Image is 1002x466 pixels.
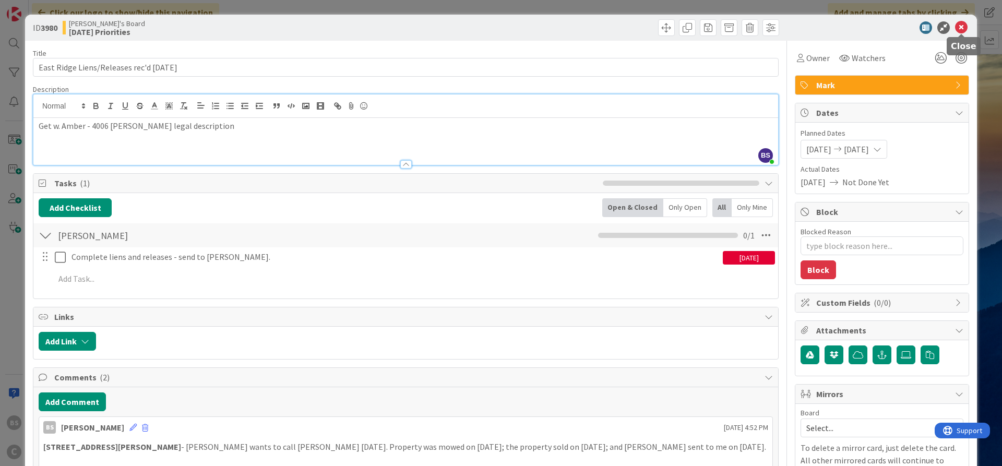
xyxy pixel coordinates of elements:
[22,2,47,14] span: Support
[100,372,110,383] span: ( 2 )
[69,19,145,28] span: [PERSON_NAME]'s Board
[816,324,950,337] span: Attachments
[806,52,830,64] span: Owner
[816,296,950,309] span: Custom Fields
[54,226,289,245] input: Add Checklist...
[712,198,732,217] div: All
[33,58,779,77] input: type card name here...
[801,128,963,139] span: Planned Dates
[806,143,831,156] span: [DATE]
[801,227,851,236] label: Blocked Reason
[71,251,719,263] p: Complete liens and releases - send to [PERSON_NAME].
[951,41,976,51] h5: Close
[39,120,773,132] p: Get w. Amber - 4006 [PERSON_NAME] legal description
[80,178,90,188] span: ( 1 )
[61,421,124,434] div: [PERSON_NAME]
[43,441,768,453] p: - [PERSON_NAME] wants to call [PERSON_NAME] [DATE]. Property was mowed on [DATE]; the property so...
[41,22,57,33] b: 3980
[602,198,663,217] div: Open & Closed
[801,260,836,279] button: Block
[43,441,181,452] strong: [STREET_ADDRESS][PERSON_NAME]
[758,148,773,163] span: BS
[743,229,755,242] span: 0 / 1
[54,371,759,384] span: Comments
[724,422,768,433] span: [DATE] 4:52 PM
[39,392,106,411] button: Add Comment
[69,28,145,36] b: [DATE] Priorities
[842,176,889,188] span: Not Done Yet
[801,164,963,175] span: Actual Dates
[816,79,950,91] span: Mark
[844,143,869,156] span: [DATE]
[54,177,598,189] span: Tasks
[33,21,57,34] span: ID
[33,49,46,58] label: Title
[816,106,950,119] span: Dates
[54,310,759,323] span: Links
[852,52,886,64] span: Watchers
[801,176,826,188] span: [DATE]
[806,421,940,435] span: Select...
[816,388,950,400] span: Mirrors
[874,297,891,308] span: ( 0/0 )
[801,409,819,416] span: Board
[732,198,773,217] div: Only Mine
[816,206,950,218] span: Block
[663,198,707,217] div: Only Open
[39,332,96,351] button: Add Link
[33,85,69,94] span: Description
[723,251,775,265] div: [DATE]
[39,198,112,217] button: Add Checklist
[43,421,56,434] div: BS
